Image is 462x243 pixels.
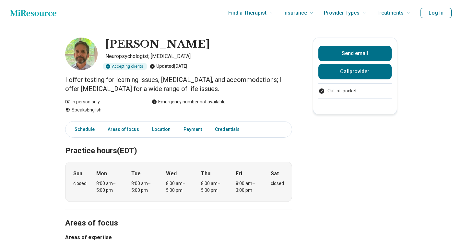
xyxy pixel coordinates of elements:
a: Schedule [67,123,99,136]
strong: Tue [131,170,141,178]
p: Neuropsychologist, [MEDICAL_DATA] [105,52,292,60]
ul: Payment options [318,87,392,94]
div: closed [271,180,284,187]
div: Accepting clients [103,63,147,70]
button: Send email [318,46,392,61]
div: Emergency number not available [152,98,226,105]
h3: Areas of expertise [65,234,292,241]
li: Out-of-pocket [318,87,392,94]
span: Treatments [376,8,404,17]
div: 8:00 am – 5:00 pm [96,180,121,194]
h1: [PERSON_NAME] [105,38,210,51]
div: 8:00 am – 5:00 pm [131,180,156,194]
a: Payment [180,123,206,136]
button: Log In [421,8,452,18]
strong: Sat [271,170,279,178]
strong: Thu [201,170,210,178]
div: 8:00 am – 3:00 pm [236,180,261,194]
a: Areas of focus [104,123,143,136]
span: Find a Therapist [228,8,267,17]
h2: Practice hours (EDT) [65,130,292,156]
span: Provider Types [324,8,360,17]
a: Home page [10,6,56,19]
div: closed [73,180,87,187]
div: When does the program meet? [65,162,292,202]
strong: Wed [166,170,177,178]
a: Credentials [211,123,247,136]
div: 8:00 am – 5:00 pm [201,180,226,194]
div: In person only [65,98,139,105]
div: 8:00 am – 5:00 pm [166,180,191,194]
strong: Fri [236,170,242,178]
a: Location [148,123,174,136]
button: Callprovider [318,64,392,79]
div: Updated [DATE] [150,63,187,70]
p: I offer testing for learning issues, [MEDICAL_DATA], and accommodations; I offer [MEDICAL_DATA] f... [65,75,292,93]
div: Speaks English [65,107,139,113]
span: Insurance [283,8,307,17]
strong: Sun [73,170,82,178]
h2: Areas of focus [65,202,292,229]
img: Peter Badgio, Neuropsychologist [65,38,98,70]
strong: Mon [96,170,107,178]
